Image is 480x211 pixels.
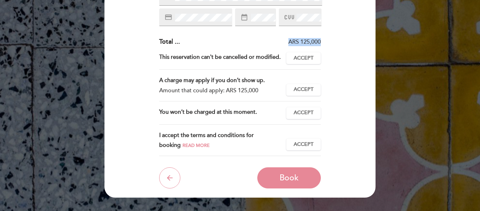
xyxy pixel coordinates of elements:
[286,138,321,150] button: Accept
[180,38,321,46] div: ARS 125,000
[166,174,174,182] i: arrow_back
[159,86,281,96] div: Amount that could apply: ARS 125,000
[159,75,281,86] div: A charge may apply if you don’t show up.
[294,86,313,93] span: Accept
[159,52,287,64] div: This reservation can't be cancelled or modified.
[159,130,287,151] div: I accept the terms and conditions for booking
[280,173,299,183] span: Book
[240,13,248,21] i: date_range
[286,52,321,64] button: Accept
[286,107,321,119] button: Accept
[294,109,313,117] span: Accept
[159,167,180,188] button: arrow_back
[164,13,172,21] i: credit_card
[159,107,287,119] div: You won’t be charged at this moment.
[294,55,313,62] span: Accept
[294,141,313,148] span: Accept
[159,38,180,45] span: Total ...
[182,143,210,148] span: Read more
[257,167,321,188] button: Book
[286,84,321,96] button: Accept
